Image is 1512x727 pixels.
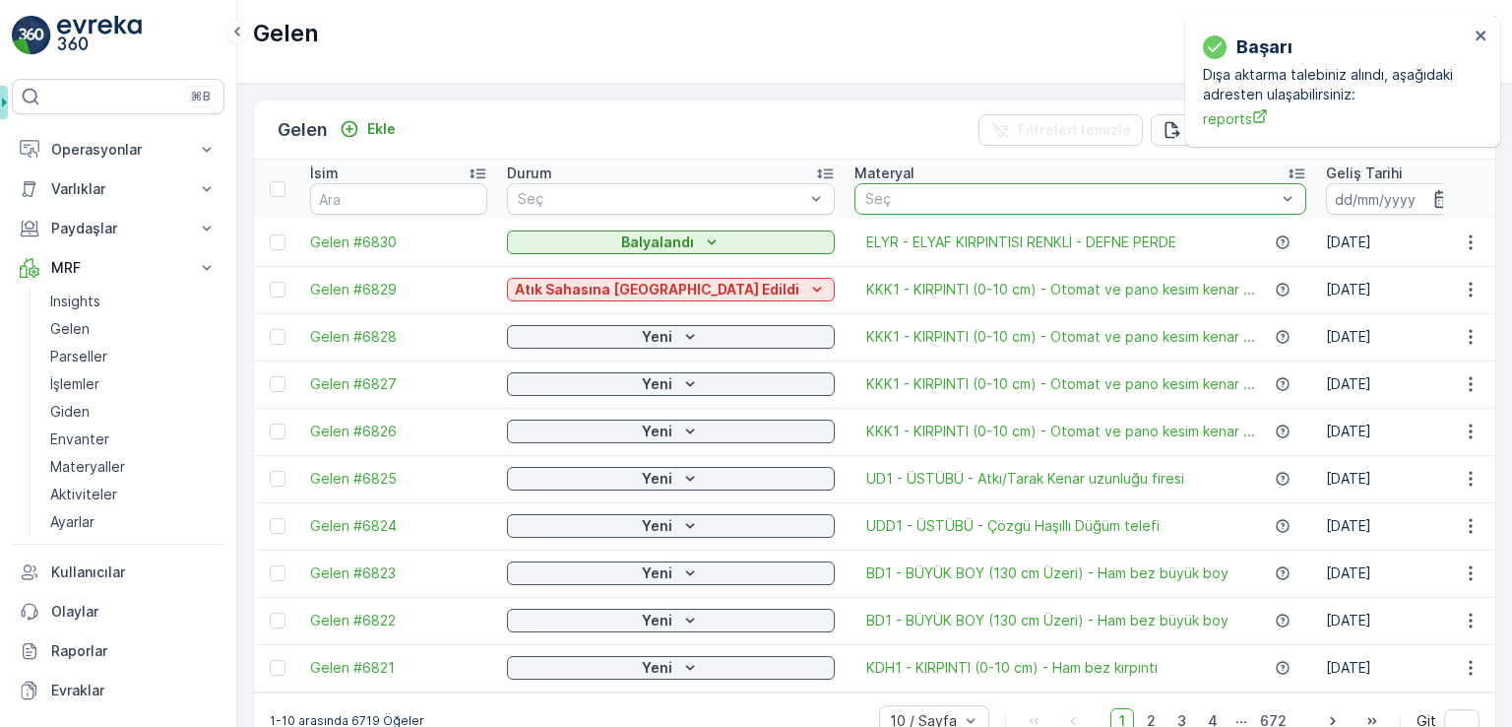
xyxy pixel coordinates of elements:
[642,374,672,394] p: Yeni
[42,426,224,453] a: Envanter
[270,518,285,534] div: Toggle Row Selected
[866,232,1176,252] a: ELYR - ELYAF KIRPINTISI RENKLİ - DEFNE PERDE
[50,402,90,422] p: Giden
[866,658,1158,678] a: KDH1 - KIRPINTI (0-10 cm) - Ham bez kırpıntı
[50,485,117,504] p: Aktiviteler
[12,631,224,671] a: Raporlar
[51,681,217,700] p: Evraklar
[515,280,799,299] p: Atık Sahasına [GEOGRAPHIC_DATA] Edildi
[12,16,51,55] img: logo
[621,232,694,252] p: Balyalandı
[12,553,224,592] a: Kullanıcılar
[866,327,1255,347] a: KKK1 - KIRPINTI (0-10 cm) - Otomat ve pano kesim kenar ...
[642,611,672,630] p: Yeni
[1203,108,1469,129] a: reports
[270,282,285,297] div: Toggle Row Selected
[310,469,487,489] a: Gelen #6825
[42,481,224,508] a: Aktiviteler
[51,219,185,238] p: Paydaşlar
[310,164,339,183] p: İsim
[507,562,835,585] button: Yeni
[57,16,142,55] img: logo_light-DOdMpM7g.png
[12,209,224,248] button: Paydaşlar
[642,469,672,489] p: Yeni
[278,116,328,144] p: Gelen
[866,611,1228,630] a: BD1 - BÜYÜK BOY (130 cm Üzeri) - Ham bez büyük boy
[310,374,487,394] a: Gelen #6827
[42,453,224,481] a: Materyaller
[50,457,125,477] p: Materyaller
[270,424,285,439] div: Toggle Row Selected
[270,660,285,676] div: Toggle Row Selected
[507,656,835,680] button: Yeni
[310,658,487,678] a: Gelen #6821
[310,280,487,299] a: Gelen #6829
[1151,114,1273,146] button: Dışa aktar
[507,325,835,349] button: Yeni
[12,130,224,169] button: Operasyonlar
[12,592,224,631] a: Olaylar
[50,512,94,532] p: Ayarlar
[507,278,835,301] button: Atık Sahasına Kabul Edildi
[1203,65,1469,104] p: Dışa aktarma talebiniz alındı, aşağıdaki adresten ulaşabilirsiniz:
[42,315,224,343] a: Gelen
[310,563,487,583] a: Gelen #6823
[854,164,914,183] p: Materyal
[42,370,224,398] a: İşlemler
[50,374,99,394] p: İşlemler
[42,288,224,315] a: Insights
[51,602,217,622] p: Olaylar
[310,422,487,441] span: Gelen #6826
[978,114,1143,146] button: Filtreleri temizle
[507,514,835,538] button: Yeni
[50,292,100,311] p: Insights
[1326,164,1403,183] p: Geliş Tarihi
[310,183,487,215] input: Ara
[12,169,224,209] button: Varlıklar
[866,563,1228,583] a: BD1 - BÜYÜK BOY (130 cm Üzeri) - Ham bez büyük boy
[507,467,835,491] button: Yeni
[1326,183,1461,215] input: dd/mm/yyyy
[332,117,404,141] button: Ekle
[270,376,285,392] div: Toggle Row Selected
[50,430,109,449] p: Envanter
[310,611,487,630] a: Gelen #6822
[866,422,1255,441] a: KKK1 - KIRPINTI (0-10 cm) - Otomat ve pano kesim kenar ...
[866,516,1160,536] a: UDD1 - ÜSTÜBÜ - Çözgü Haşıllı Düğüm telefi
[310,327,487,347] a: Gelen #6828
[310,232,487,252] a: Gelen #6830
[270,471,285,487] div: Toggle Row Selected
[518,189,804,209] p: Seç
[42,343,224,370] a: Parseller
[51,641,217,661] p: Raporlar
[642,327,672,347] p: Yeni
[507,372,835,396] button: Yeni
[51,140,185,160] p: Operasyonlar
[12,671,224,710] a: Evraklar
[50,347,107,366] p: Parseller
[507,609,835,632] button: Yeni
[270,613,285,628] div: Toggle Row Selected
[866,469,1184,489] span: UD1 - ÜSTÜBÜ - Atkı/Tarak Kenar uzunluğu firesi
[866,374,1255,394] a: KKK1 - KIRPINTI (0-10 cm) - Otomat ve pano kesim kenar ...
[50,319,90,339] p: Gelen
[1475,28,1488,46] button: close
[507,231,835,254] button: Balyalandı
[507,420,835,443] button: Yeni
[310,516,487,536] a: Gelen #6824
